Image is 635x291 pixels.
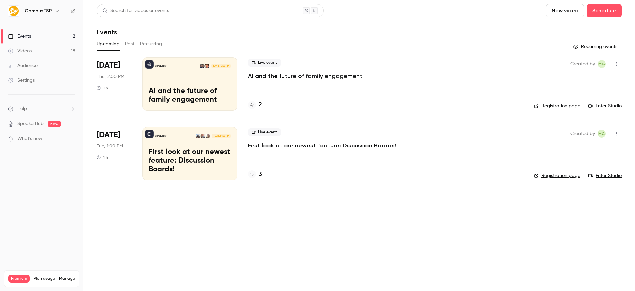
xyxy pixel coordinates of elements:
[149,87,231,104] p: AI and the future of family engagement
[97,39,120,49] button: Upcoming
[97,60,120,71] span: [DATE]
[205,134,210,138] img: Danielle Dreeszen
[155,64,167,68] p: CampusESP
[248,142,396,149] a: First look at our newest feature: Discussion Boards!
[48,121,61,127] span: new
[17,105,27,112] span: Help
[598,130,605,138] span: MG
[212,134,231,138] span: [DATE] 1:00 PM
[248,128,281,136] span: Live event
[97,28,117,36] h1: Events
[259,100,262,109] h4: 2
[125,39,135,49] button: Past
[598,130,606,138] span: Melissa Greiner
[8,77,35,84] div: Settings
[248,72,362,80] a: AI and the future of family engagement
[534,172,580,179] a: Registration page
[17,135,42,142] span: What's new
[8,48,32,54] div: Videos
[570,60,595,68] span: Created by
[25,8,52,14] h6: CampusESP
[17,120,44,127] a: SpeakerHub
[97,85,108,91] div: 1 h
[259,170,262,179] h4: 3
[8,33,31,40] div: Events
[587,4,622,17] button: Schedule
[97,57,132,111] div: Sep 11 Thu, 2:00 PM (America/New York)
[211,64,231,68] span: [DATE] 2:00 PM
[102,7,169,14] div: Search for videos or events
[200,134,205,138] img: Gavin Grivna
[598,60,606,68] span: Melissa Greiner
[8,6,19,16] img: CampusESP
[588,103,622,109] a: Enter Studio
[97,155,108,160] div: 1 h
[97,73,124,80] span: Thu, 2:00 PM
[8,62,38,69] div: Audience
[142,127,237,180] a: First look at our newest feature: Discussion Boards!CampusESPDanielle DreeszenGavin GrivnaTiffany...
[200,64,204,68] img: Dave Becker
[534,103,580,109] a: Registration page
[97,130,120,140] span: [DATE]
[570,130,595,138] span: Created by
[149,148,231,174] p: First look at our newest feature: Discussion Boards!
[248,100,262,109] a: 2
[8,275,30,283] span: Premium
[248,170,262,179] a: 3
[97,127,132,180] div: Sep 16 Tue, 1:00 PM (America/New York)
[155,134,167,138] p: CampusESP
[546,4,584,17] button: New video
[588,172,622,179] a: Enter Studio
[59,276,75,281] a: Manage
[8,105,75,112] li: help-dropdown-opener
[570,41,622,52] button: Recurring events
[142,57,237,111] a: AI and the future of family engagementCampusESPJames BrightDave Becker[DATE] 2:00 PMAI and the fu...
[97,143,123,149] span: Tue, 1:00 PM
[34,276,55,281] span: Plan usage
[248,59,281,67] span: Live event
[140,39,162,49] button: Recurring
[196,134,200,138] img: Tiffany Zheng
[598,60,605,68] span: MG
[205,64,209,68] img: James Bright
